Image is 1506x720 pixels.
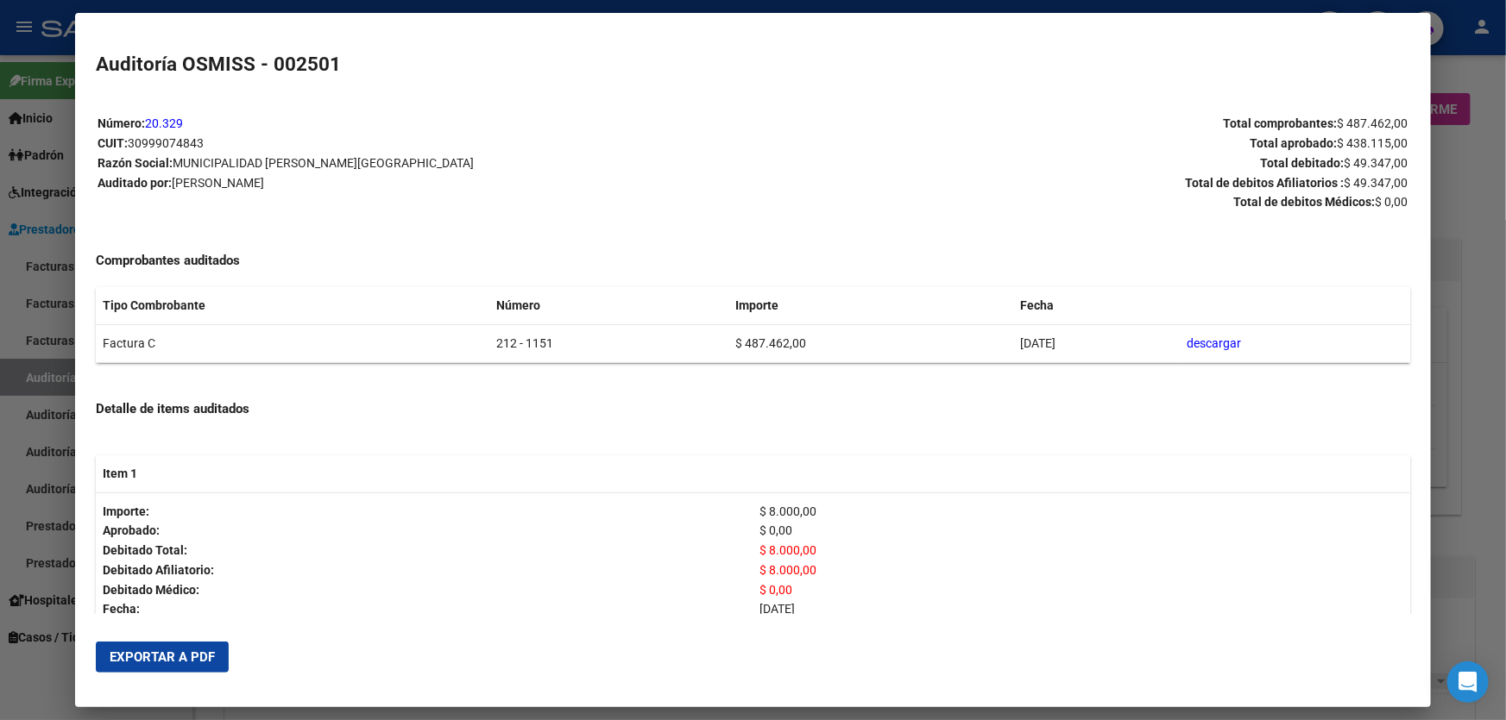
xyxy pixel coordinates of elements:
p: Total aprobado: [754,134,1408,153]
td: Factura C [96,324,489,362]
th: Importe [728,287,1014,324]
p: Número: [98,114,752,134]
p: Total de debitos Afiliatorios : [754,173,1408,193]
div: Open Intercom Messenger [1447,661,1489,703]
p: Debitado Afiliatorio: [103,560,746,580]
td: 212 - 1151 [489,324,728,362]
span: $ 438.115,00 [1338,136,1408,150]
span: 30999074843 [128,136,204,150]
span: MUNICIPALIDAD [PERSON_NAME][GEOGRAPHIC_DATA] [173,156,474,170]
p: $ 8.000,00 [760,502,1403,522]
th: Número [489,287,728,324]
span: $ 49.347,00 [1345,176,1408,190]
span: Exportar a PDF [110,649,215,665]
p: Total debitado: [754,153,1408,173]
p: Debitado Total: [103,541,746,560]
span: $ 8.000,00 [760,563,817,577]
p: Auditado por: [98,173,752,193]
h4: Detalle de items auditados [96,399,1410,419]
a: 20.329 [145,116,183,130]
p: Importe: [103,502,746,522]
span: $ 8.000,00 [760,543,817,557]
span: $ 0,00 [760,583,793,597]
h4: Comprobantes auditados [96,251,1410,271]
p: Fecha: [103,599,746,619]
p: Total comprobantes: [754,114,1408,134]
p: Razón Social: [98,153,752,173]
td: [DATE] [1014,324,1180,362]
span: [PERSON_NAME] [172,176,264,190]
p: [DATE] [760,599,1403,619]
p: Aprobado: [103,521,746,541]
span: $ 49.347,00 [1345,156,1408,170]
a: descargar [1187,336,1241,350]
th: Fecha [1014,287,1180,324]
button: Exportar a PDF [96,642,229,673]
p: CUIT: [98,134,752,153]
td: $ 487.462,00 [728,324,1014,362]
p: Debitado Médico: [103,580,746,600]
h2: Auditoría OSMISS - 002501 [96,50,1410,79]
p: $ 0,00 [760,521,1403,541]
th: Tipo Combrobante [96,287,489,324]
span: $ 0,00 [1376,195,1408,209]
span: $ 487.462,00 [1338,116,1408,130]
p: Total de debitos Médicos: [754,192,1408,212]
strong: Item 1 [103,466,137,480]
